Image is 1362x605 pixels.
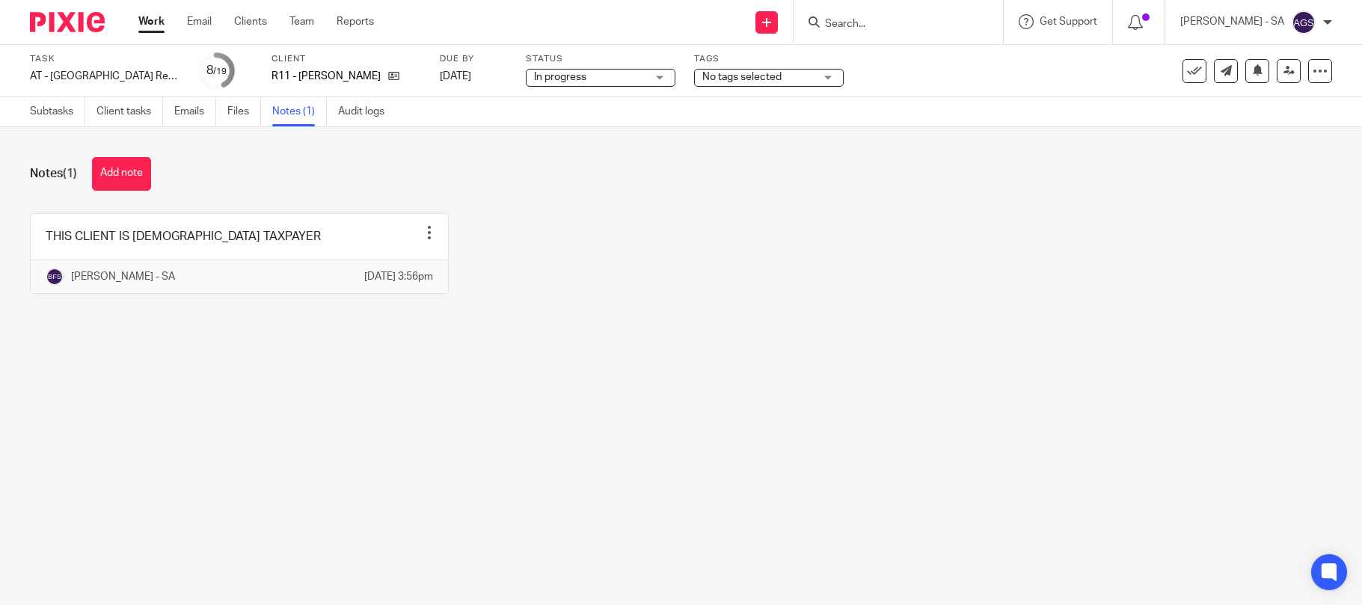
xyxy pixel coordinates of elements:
a: Reports [337,14,374,29]
span: (1) [63,168,77,179]
img: Pixie [30,12,105,32]
div: 8 [206,62,227,79]
h1: Notes [30,166,77,182]
label: Task [30,53,180,65]
a: Notes (1) [272,97,327,126]
a: Email [187,14,212,29]
img: svg%3E [1292,10,1316,34]
a: Work [138,14,165,29]
p: R11 - [PERSON_NAME] [272,69,381,84]
p: [DATE] 3:56pm [364,269,433,284]
a: Client tasks [96,97,163,126]
a: Clients [234,14,267,29]
a: Subtasks [30,97,85,126]
button: Add note [92,157,151,191]
a: Emails [174,97,216,126]
a: Files [227,97,261,126]
label: Due by [440,53,507,65]
input: Search [823,18,958,31]
p: [PERSON_NAME] - SA [1180,14,1284,29]
span: [DATE] [440,71,471,82]
label: Tags [694,53,844,65]
div: AT - [GEOGRAPHIC_DATA] Return - PE [DATE] [30,69,180,84]
label: Client [272,53,421,65]
a: Team [289,14,314,29]
div: AT - SA Return - PE 05-04-2025 [30,69,180,84]
a: Audit logs [338,97,396,126]
p: [PERSON_NAME] - SA [71,269,175,284]
small: /19 [213,67,227,76]
span: Get Support [1040,16,1097,27]
span: In progress [534,72,586,82]
label: Status [526,53,675,65]
span: No tags selected [702,72,782,82]
img: svg%3E [46,268,64,286]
